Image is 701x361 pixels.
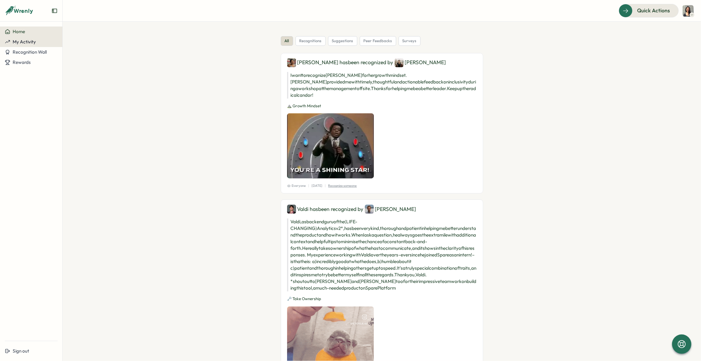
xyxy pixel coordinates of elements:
p: ⛰️ Growth Mindset [287,103,477,109]
span: Quick Actions [637,7,670,14]
button: Quick Actions [619,4,679,17]
img: Recognition Image [287,113,374,178]
img: Shelby Perera [287,58,296,67]
img: Cameron Stone [395,58,404,67]
div: Valdi has been recognized by [287,205,477,214]
img: Jerome Mayaud [365,205,374,214]
p: [DATE] [312,183,323,188]
span: Everyone [287,183,306,188]
span: My Activity [13,39,36,45]
span: peer feedbacks [364,38,392,44]
p: 🗝️ Take Ownership [287,296,477,302]
span: surveys [402,38,417,44]
span: suggestions [332,38,353,44]
img: Valdi Ratu [287,205,296,214]
p: | [325,183,326,188]
button: Expand sidebar [52,8,58,14]
span: all [285,38,289,44]
span: recognitions [299,38,322,44]
div: [PERSON_NAME] has been recognized by [287,58,477,67]
div: [PERSON_NAME] [365,205,416,214]
span: Recognition Wall [13,49,47,55]
p: I want to recognize [PERSON_NAME] for her growth mindset. [PERSON_NAME] provided me with timely, ... [287,72,477,99]
span: Rewards [13,59,31,65]
span: Sign out [13,348,29,354]
p: Valdi, as backend guru of the (LIFE-CHANGING) Analytics v2*, has been very kind, thorough and pat... [287,218,477,291]
img: Melissa Pallarca [682,5,694,17]
p: Recognize someone [328,183,357,188]
span: Home [13,29,25,34]
div: [PERSON_NAME] [395,58,446,67]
